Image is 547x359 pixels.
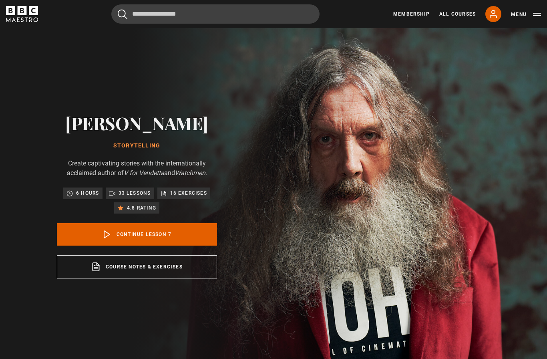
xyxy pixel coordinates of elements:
[57,143,217,149] h1: Storytelling
[124,169,164,177] i: V for Vendetta
[118,9,127,19] button: Submit the search query
[76,189,99,197] p: 6 hours
[57,255,217,278] a: Course notes & exercises
[439,10,476,18] a: All Courses
[111,4,320,24] input: Search
[57,223,217,246] a: Continue lesson 7
[393,10,430,18] a: Membership
[175,169,205,177] i: Watchmen
[57,113,217,133] h2: [PERSON_NAME]
[127,204,156,212] p: 4.8 rating
[6,6,38,22] svg: BBC Maestro
[57,159,217,178] p: Create captivating stories with the internationally acclaimed author of and .
[119,189,151,197] p: 33 lessons
[511,10,541,18] button: Toggle navigation
[170,189,207,197] p: 16 exercises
